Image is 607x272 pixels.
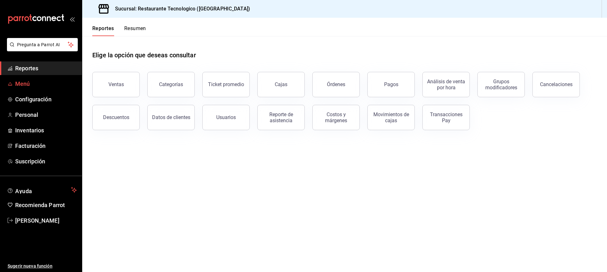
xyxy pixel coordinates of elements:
span: Suscripción [15,157,77,166]
div: Transacciones Pay [426,111,466,123]
div: Costos y márgenes [316,111,356,123]
div: Descuentos [103,114,129,120]
button: Resumen [124,25,146,36]
span: Sugerir nueva función [8,263,77,269]
div: Ticket promedio [208,81,244,87]
button: Movimientos de cajas [367,105,415,130]
span: [PERSON_NAME] [15,216,77,225]
button: Ticket promedio [202,72,250,97]
h1: Elige la opción que deseas consultar [92,50,196,60]
button: Análisis de venta por hora [422,72,470,97]
button: Cancelaciones [532,72,580,97]
div: Grupos modificadores [481,79,521,91]
button: Datos de clientes [147,105,195,130]
button: Descuentos [92,105,140,130]
span: Facturación [15,142,77,150]
button: Reporte de asistencia [257,105,305,130]
div: Ventas [108,81,124,87]
span: Ayuda [15,186,69,194]
span: Reportes [15,64,77,73]
span: Inventarios [15,126,77,135]
div: Categorías [159,81,183,87]
a: Pregunta a Parrot AI [4,46,78,53]
button: open_drawer_menu [70,16,75,22]
button: Pregunta a Parrot AI [7,38,78,51]
button: Usuarios [202,105,250,130]
div: Datos de clientes [152,114,190,120]
button: Órdenes [312,72,360,97]
span: Pregunta a Parrot AI [17,41,68,48]
div: Reporte de asistencia [261,111,301,123]
div: Cajas [275,81,287,87]
span: Configuración [15,95,77,104]
button: Grupos modificadores [477,72,525,97]
div: Cancelaciones [540,81,573,87]
span: Recomienda Parrot [15,201,77,209]
span: Menú [15,79,77,88]
button: Reportes [92,25,114,36]
button: Ventas [92,72,140,97]
button: Pagos [367,72,415,97]
div: Análisis de venta por hora [426,79,466,91]
div: Pagos [384,81,398,87]
button: Categorías [147,72,195,97]
div: Movimientos de cajas [371,111,411,123]
h3: Sucursal: Restaurante Tecnologico ([GEOGRAPHIC_DATA]) [110,5,250,13]
button: Transacciones Pay [422,105,470,130]
button: Cajas [257,72,305,97]
span: Personal [15,111,77,119]
div: navigation tabs [92,25,146,36]
div: Usuarios [216,114,236,120]
div: Órdenes [327,81,345,87]
button: Costos y márgenes [312,105,360,130]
